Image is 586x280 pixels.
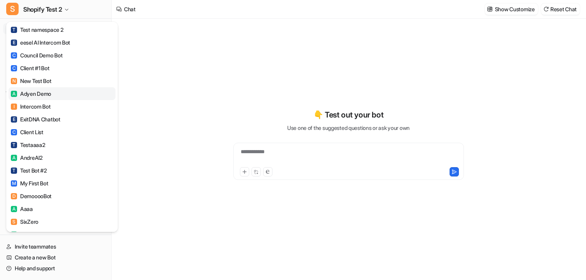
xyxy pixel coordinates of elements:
[11,27,17,33] span: T
[11,51,63,59] div: Council Demo Bot
[6,3,19,15] span: S
[11,90,51,98] div: Adyen Demo
[11,192,52,200] div: DemooooBot
[11,180,17,187] span: M
[11,166,47,175] div: Test Bot #2
[11,104,17,110] span: I
[11,38,70,47] div: eesel AI Intercom Bot
[11,154,43,162] div: AndreAI2
[11,40,17,46] span: E
[11,142,17,148] span: T
[11,129,17,135] span: C
[6,22,118,232] div: SShopify Test 2
[11,141,45,149] div: Testaaaa2
[11,219,17,225] span: S
[11,64,49,72] div: Client #1 Bot
[11,168,17,174] span: T
[11,78,17,84] span: N
[11,232,17,238] span: A
[11,179,48,187] div: My First Bot
[11,155,17,161] span: A
[11,77,52,85] div: New Test Bot
[11,128,43,136] div: Client List
[11,91,17,97] span: A
[11,26,64,34] div: Test namespace 2
[11,206,17,212] span: A
[11,52,17,59] span: C
[11,116,17,123] span: E
[11,205,33,213] div: Aaaa
[11,193,17,199] span: D
[23,4,62,15] span: Shopify Test 2
[11,230,62,239] div: [PERSON_NAME]
[11,65,17,71] span: C
[11,115,60,123] div: ExitDNA Chatbot
[11,218,38,226] div: SixZero
[11,102,51,111] div: Intercom Bot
